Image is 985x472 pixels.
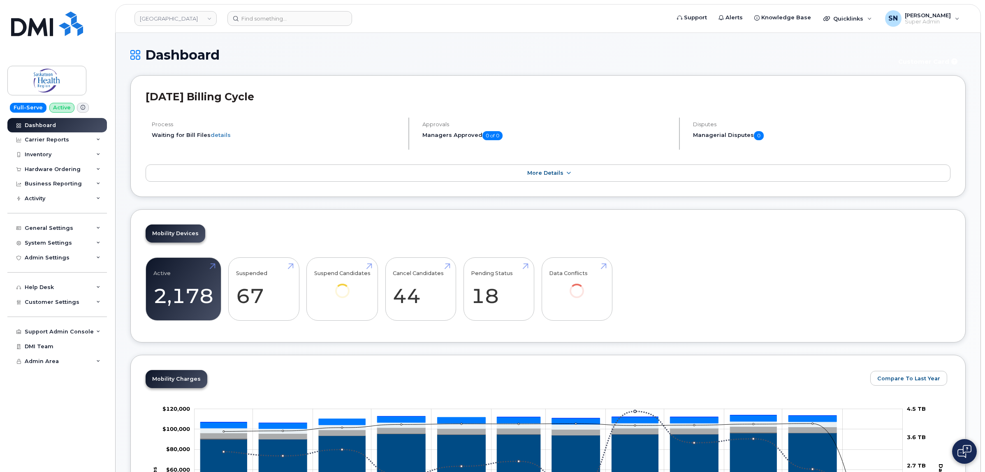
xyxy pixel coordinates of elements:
h1: Dashboard [130,48,888,62]
span: Compare To Last Year [877,375,940,382]
span: 0 [754,131,764,140]
g: $0 [162,405,190,412]
span: More Details [527,170,563,176]
h2: [DATE] Billing Cycle [146,90,950,103]
span: 0 of 0 [482,131,503,140]
a: Mobility Devices [146,224,205,243]
h4: Process [152,121,401,127]
button: Compare To Last Year [870,371,947,386]
button: Customer Card [892,54,966,69]
a: Suspended 67 [236,262,292,316]
a: Mobility Charges [146,370,207,388]
tspan: 2.7 TB [907,462,926,469]
a: details [211,132,231,138]
tspan: 4.5 TB [907,405,926,412]
tspan: 3.6 TB [907,434,926,440]
a: Cancel Candidates 44 [393,262,448,316]
img: Open chat [957,445,971,458]
g: $0 [166,446,190,452]
tspan: $120,000 [162,405,190,412]
a: Active 2,178 [153,262,213,316]
a: Pending Status 18 [471,262,526,316]
h4: Disputes [693,121,950,127]
a: Data Conflicts [549,262,605,309]
h5: Managers Approved [422,131,672,140]
tspan: $80,000 [166,446,190,452]
li: Waiting for Bill Files [152,131,401,139]
a: Suspend Candidates [314,262,371,309]
tspan: $100,000 [162,426,190,432]
h5: Managerial Disputes [693,131,950,140]
h4: Approvals [422,121,672,127]
g: $0 [162,426,190,432]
